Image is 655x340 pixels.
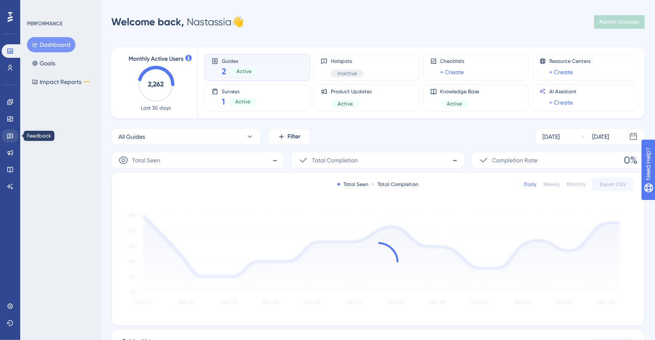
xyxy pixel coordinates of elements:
[372,181,419,188] div: Total Completion
[543,181,560,188] div: Weekly
[129,54,183,64] span: Monthly Active Users
[27,20,62,27] div: PERFORMANCE
[599,19,640,25] span: Publish Changes
[492,155,538,165] span: Completion Rate
[288,132,301,142] span: Filter
[27,37,75,52] button: Dashboard
[312,155,358,165] span: Total Completion
[453,154,458,167] span: -
[148,80,164,88] text: 2,262
[550,97,573,108] a: + Create
[20,2,53,12] span: Need Help?
[550,88,577,95] span: AI Assistant
[222,96,225,108] span: 1
[118,132,145,142] span: All Guides
[542,132,560,142] div: [DATE]
[592,178,634,191] button: Export CSV
[27,56,60,71] button: Goals
[141,105,171,111] span: Last 30 days
[111,128,261,145] button: All Guides
[624,154,638,167] span: 0%
[268,128,310,145] button: Filter
[592,132,609,142] div: [DATE]
[235,98,250,105] span: Active
[331,58,364,65] span: Hotspots
[524,181,536,188] div: Daily
[236,68,252,75] span: Active
[111,16,184,28] span: Welcome back,
[550,58,591,65] span: Resource Centers
[272,154,277,167] span: -
[111,15,244,29] div: Nastassia 👋
[222,58,258,64] span: Guides
[83,80,91,84] div: BETA
[447,100,462,107] span: Active
[600,181,627,188] span: Export CSV
[440,67,464,77] a: + Create
[338,181,368,188] div: Total Seen
[440,88,480,95] span: Knowledge Base
[222,65,226,77] span: 2
[440,58,464,65] span: Checklists
[338,100,353,107] span: Active
[338,70,357,77] span: Inactive
[27,74,96,89] button: Impact ReportsBETA
[331,88,372,95] span: Product Updates
[550,67,573,77] a: + Create
[222,88,257,94] span: Surveys
[566,181,585,188] div: Monthly
[594,15,645,29] button: Publish Changes
[132,155,160,165] span: Total Seen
